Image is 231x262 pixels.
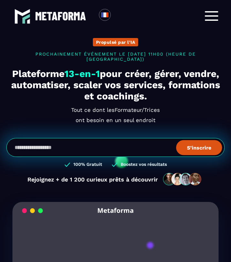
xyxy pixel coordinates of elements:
[14,8,30,24] img: logo
[101,11,109,19] img: fr
[121,162,167,168] h3: Boostez vos résultats
[73,162,102,168] h3: 100% Gratuit
[6,68,225,102] h1: Plateforme pour créer, gérer, vendre, automatiser, scaler vos services, formations et coachings.
[111,9,126,23] div: Search for option
[115,105,160,115] span: Formateur/Trices
[97,202,134,219] h2: Metaforma
[96,40,135,45] p: Propulsé par l'IA
[22,208,43,214] img: loading
[64,162,70,168] img: checked
[116,12,121,20] input: Search for option
[35,12,86,20] img: logo
[64,68,100,79] span: 13-en-1
[71,105,160,125] h2: Tout ce dont les ont besoin en un seul endroit
[27,176,158,183] p: Rejoignez + de 1 200 curieux prêts à découvrir
[112,162,117,168] img: checked
[6,51,225,62] p: Prochainement événement le [DATE] 11h00 (Heure de [GEOGRAPHIC_DATA])
[161,173,204,186] img: community-people
[176,140,222,155] button: S’inscrire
